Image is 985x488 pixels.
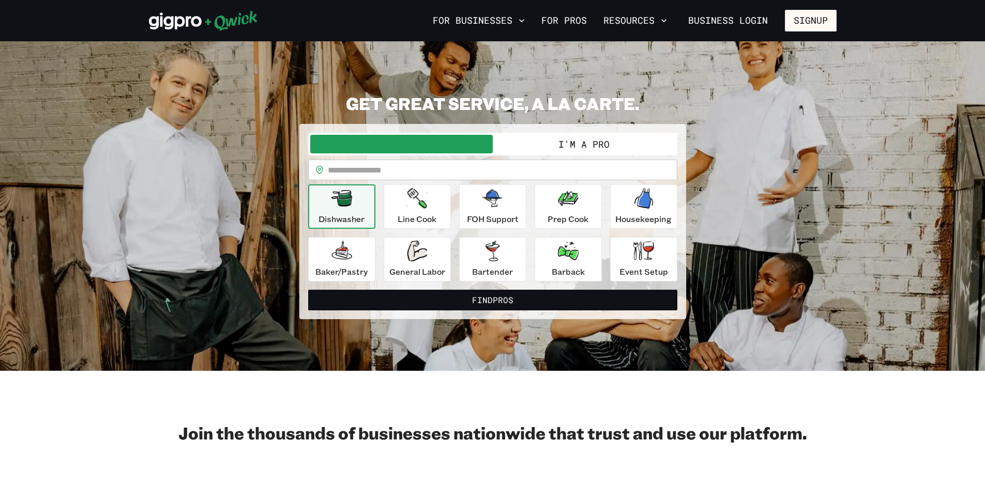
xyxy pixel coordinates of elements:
[548,213,588,225] p: Prep Cook
[319,213,365,225] p: Dishwasher
[459,184,526,229] button: FOH Support
[535,237,602,281] button: Barback
[785,10,837,32] button: Signup
[384,237,451,281] button: General Labor
[610,237,677,281] button: Event Setup
[299,93,686,114] h2: GET GREAT SERVICE, A LA CARTE.
[315,265,368,278] p: Baker/Pastry
[308,237,375,281] button: Baker/Pastry
[619,265,668,278] p: Event Setup
[459,237,526,281] button: Bartender
[610,184,677,229] button: Housekeeping
[389,265,445,278] p: General Labor
[537,12,591,29] a: For Pros
[310,135,493,153] button: I'm a Business
[429,12,529,29] button: For Businesses
[615,213,672,225] p: Housekeeping
[384,184,451,229] button: Line Cook
[308,184,375,229] button: Dishwasher
[398,213,436,225] p: Line Cook
[472,265,513,278] p: Bartender
[308,290,677,310] button: FindPros
[535,184,602,229] button: Prep Cook
[149,422,837,443] h2: Join the thousands of businesses nationwide that trust and use our platform.
[552,265,585,278] p: Barback
[493,135,675,153] button: I'm a Pro
[679,10,777,32] a: Business Login
[467,213,519,225] p: FOH Support
[599,12,671,29] button: Resources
